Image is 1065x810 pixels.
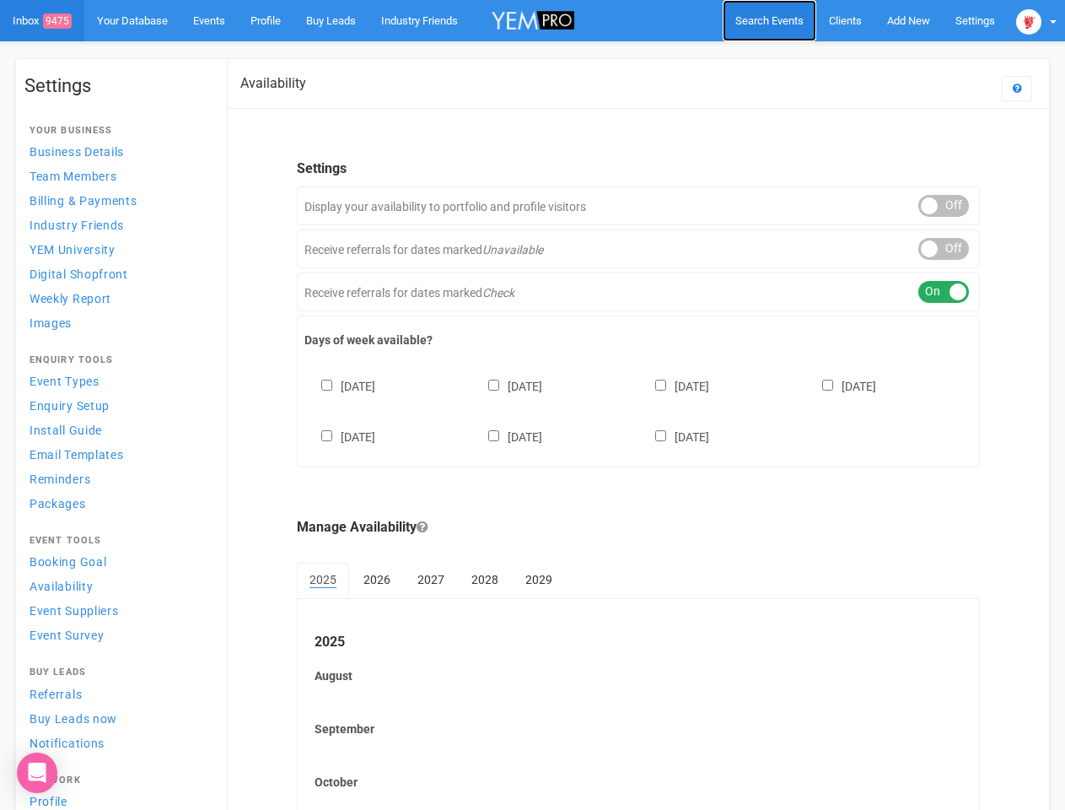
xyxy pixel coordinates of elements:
a: Business Details [24,140,210,163]
div: Receive referrals for dates marked [297,229,980,268]
label: [DATE] [471,376,542,395]
a: Enquiry Setup [24,394,210,417]
span: Digital Shopfront [30,267,128,281]
input: [DATE] [321,380,332,391]
a: Booking Goal [24,550,210,573]
span: Billing & Payments [30,194,137,208]
label: August [315,667,962,684]
a: Event Types [24,370,210,392]
label: Days of week available? [304,332,972,348]
h4: Network [30,775,205,786]
a: 2029 [513,563,565,597]
a: 2025 [297,563,349,598]
input: [DATE] [488,380,499,391]
a: Packages [24,492,210,515]
a: 2026 [351,563,403,597]
span: Weekly Report [30,292,111,305]
span: YEM University [30,243,116,256]
span: Booking Goal [30,555,106,569]
label: [DATE] [471,427,542,445]
span: Install Guide [30,424,102,437]
span: Search Events [735,14,804,27]
span: Clients [829,14,862,27]
input: [DATE] [655,380,666,391]
label: [DATE] [805,376,876,395]
h2: Availability [240,76,306,91]
div: Open Intercom Messenger [17,753,57,793]
span: Event Survey [30,629,104,642]
h1: Settings [24,76,210,96]
em: Check [482,286,514,300]
a: Email Templates [24,443,210,466]
a: Digital Shopfront [24,262,210,285]
h4: Buy Leads [30,667,205,678]
a: Install Guide [24,418,210,441]
label: [DATE] [304,376,375,395]
span: Event Types [30,375,100,388]
input: [DATE] [321,430,332,441]
span: Packages [30,497,86,510]
a: Reminders [24,467,210,490]
label: [DATE] [638,376,709,395]
span: Business Details [30,145,124,159]
a: Availability [24,575,210,597]
input: [DATE] [655,430,666,441]
legend: Manage Availability [297,518,980,537]
a: YEM University [24,238,210,261]
h4: Event Tools [30,536,205,546]
img: open-uri20250107-2-1pbi2ie [1016,9,1041,35]
label: [DATE] [638,427,709,445]
a: Notifications [24,732,210,754]
a: 2027 [405,563,457,597]
div: Receive referrals for dates marked [297,273,980,311]
a: Event Suppliers [24,599,210,622]
a: Billing & Payments [24,189,210,212]
a: Event Survey [24,624,210,646]
span: 9475 [43,13,72,29]
a: Buy Leads now [24,707,210,730]
label: October [315,774,962,791]
span: Reminders [30,472,90,486]
span: Add New [887,14,930,27]
a: Referrals [24,683,210,705]
a: Images [24,311,210,334]
span: Enquiry Setup [30,399,110,413]
h4: Enquiry Tools [30,355,205,365]
label: [DATE] [304,427,375,445]
input: [DATE] [822,380,833,391]
a: Industry Friends [24,213,210,236]
div: Display your availability to portfolio and profile visitors [297,186,980,225]
legend: Settings [297,159,980,179]
a: Weekly Report [24,287,210,310]
span: Availability [30,580,93,593]
em: Unavailable [482,243,543,256]
label: September [315,721,962,737]
a: Team Members [24,165,210,187]
h4: Your Business [30,126,205,136]
legend: 2025 [315,633,962,652]
span: Notifications [30,737,105,750]
span: Event Suppliers [30,604,119,618]
span: Email Templates [30,448,124,462]
input: [DATE] [488,430,499,441]
span: Team Members [30,170,116,183]
span: Images [30,316,72,330]
a: 2028 [459,563,511,597]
